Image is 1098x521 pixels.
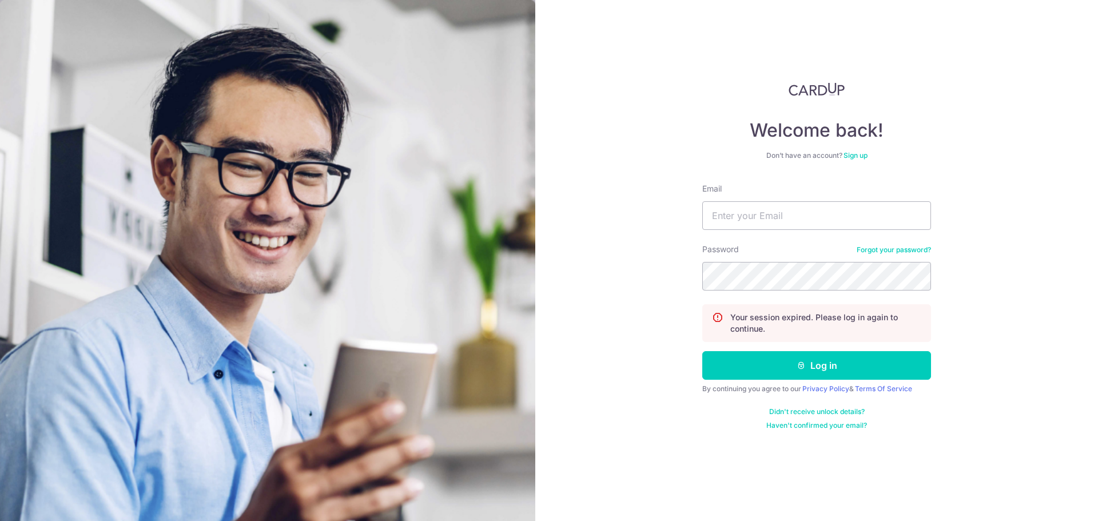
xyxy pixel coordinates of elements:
div: Don’t have an account? [702,151,931,160]
a: Forgot your password? [857,245,931,254]
div: By continuing you agree to our & [702,384,931,393]
a: Haven't confirmed your email? [766,421,867,430]
button: Log in [702,351,931,380]
label: Email [702,183,722,194]
a: Privacy Policy [802,384,849,393]
img: CardUp Logo [789,82,845,96]
a: Didn't receive unlock details? [769,407,865,416]
a: Sign up [844,151,868,160]
h4: Welcome back! [702,119,931,142]
input: Enter your Email [702,201,931,230]
a: Terms Of Service [855,384,912,393]
p: Your session expired. Please log in again to continue. [730,312,921,335]
label: Password [702,244,739,255]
